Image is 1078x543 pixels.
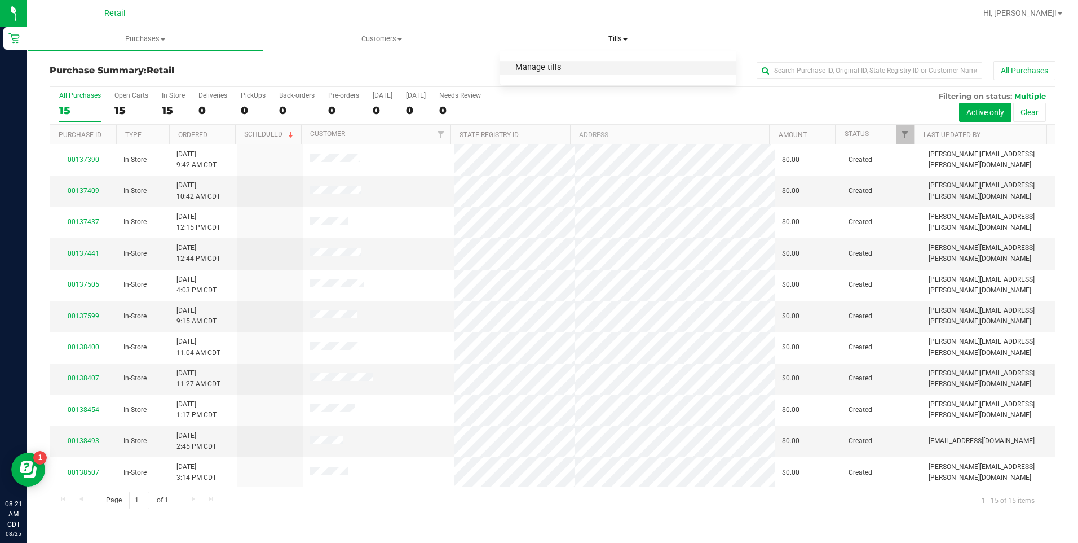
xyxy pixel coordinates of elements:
[123,155,147,165] span: In-Store
[279,91,315,99] div: Back-orders
[176,212,220,233] span: [DATE] 12:15 PM CDT
[50,65,385,76] h3: Purchase Summary:
[570,125,769,144] th: Address
[68,406,99,414] a: 00138454
[8,33,20,44] inline-svg: Retail
[68,187,99,195] a: 00137409
[929,336,1048,358] span: [PERSON_NAME][EMAIL_ADDRESS][PERSON_NAME][DOMAIN_NAME]
[68,156,99,164] a: 00137390
[68,312,99,320] a: 00137599
[68,218,99,226] a: 00137437
[263,27,500,51] a: Customers
[176,368,220,389] span: [DATE] 11:27 AM CDT
[959,103,1011,122] button: Active only
[123,186,147,196] span: In-Store
[439,104,481,117] div: 0
[896,125,914,144] a: Filter
[241,104,266,117] div: 0
[849,217,872,227] span: Created
[849,248,872,259] span: Created
[96,492,178,509] span: Page of 1
[310,130,345,138] a: Customer
[176,336,220,358] span: [DATE] 11:04 AM CDT
[929,149,1048,170] span: [PERSON_NAME][EMAIL_ADDRESS][PERSON_NAME][DOMAIN_NAME]
[178,131,207,139] a: Ordered
[460,131,519,139] a: State Registry ID
[123,279,147,290] span: In-Store
[123,373,147,384] span: In-Store
[176,243,220,264] span: [DATE] 12:44 PM CDT
[782,373,799,384] span: $0.00
[849,405,872,415] span: Created
[782,155,799,165] span: $0.00
[929,436,1035,446] span: [EMAIL_ADDRESS][DOMAIN_NAME]
[782,186,799,196] span: $0.00
[68,281,99,288] a: 00137505
[129,492,149,509] input: 1
[162,91,185,99] div: In Store
[176,149,217,170] span: [DATE] 9:42 AM CDT
[241,91,266,99] div: PickUps
[59,91,101,99] div: All Purchases
[123,217,147,227] span: In-Store
[68,374,99,382] a: 00138407
[123,342,147,353] span: In-Store
[176,431,217,452] span: [DATE] 2:45 PM CDT
[432,125,450,144] a: Filter
[176,462,217,483] span: [DATE] 3:14 PM CDT
[929,212,1048,233] span: [PERSON_NAME][EMAIL_ADDRESS][PERSON_NAME][DOMAIN_NAME]
[5,499,22,529] p: 08:21 AM CDT
[973,492,1044,509] span: 1 - 15 of 15 items
[782,217,799,227] span: $0.00
[147,65,174,76] span: Retail
[123,405,147,415] span: In-Store
[104,8,126,18] span: Retail
[439,91,481,99] div: Needs Review
[198,104,227,117] div: 0
[757,62,982,79] input: Search Purchase ID, Original ID, State Registry ID or Customer Name...
[779,131,807,139] a: Amount
[929,462,1048,483] span: [PERSON_NAME][EMAIL_ADDRESS][PERSON_NAME][DOMAIN_NAME]
[782,467,799,478] span: $0.00
[929,180,1048,202] span: [PERSON_NAME][EMAIL_ADDRESS][PERSON_NAME][DOMAIN_NAME]
[1013,103,1046,122] button: Clear
[328,91,359,99] div: Pre-orders
[849,279,872,290] span: Created
[849,436,872,446] span: Created
[68,343,99,351] a: 00138400
[849,155,872,165] span: Created
[123,311,147,322] span: In-Store
[929,274,1048,296] span: [PERSON_NAME][EMAIL_ADDRESS][PERSON_NAME][DOMAIN_NAME]
[11,453,45,487] iframe: Resource center
[68,437,99,445] a: 00138493
[849,311,872,322] span: Created
[983,8,1057,17] span: Hi, [PERSON_NAME]!
[123,248,147,259] span: In-Store
[68,468,99,476] a: 00138507
[500,27,736,51] a: Tills Manage tills
[176,305,217,327] span: [DATE] 9:15 AM CDT
[849,467,872,478] span: Created
[929,399,1048,421] span: [PERSON_NAME][EMAIL_ADDRESS][PERSON_NAME][DOMAIN_NAME]
[176,399,217,421] span: [DATE] 1:17 PM CDT
[5,529,22,538] p: 08/25
[123,436,147,446] span: In-Store
[406,104,426,117] div: 0
[929,305,1048,327] span: [PERSON_NAME][EMAIL_ADDRESS][PERSON_NAME][DOMAIN_NAME]
[782,311,799,322] span: $0.00
[176,180,220,202] span: [DATE] 10:42 AM CDT
[27,27,263,51] a: Purchases
[929,368,1048,389] span: [PERSON_NAME][EMAIL_ADDRESS][PERSON_NAME][DOMAIN_NAME]
[68,249,99,257] a: 00137441
[782,436,799,446] span: $0.00
[500,63,576,73] span: Manage tills
[782,279,799,290] span: $0.00
[59,131,101,139] a: Purchase ID
[782,248,799,259] span: $0.00
[993,61,1055,80] button: All Purchases
[500,34,736,44] span: Tills
[33,451,47,465] iframe: Resource center unread badge
[123,467,147,478] span: In-Store
[373,104,392,117] div: 0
